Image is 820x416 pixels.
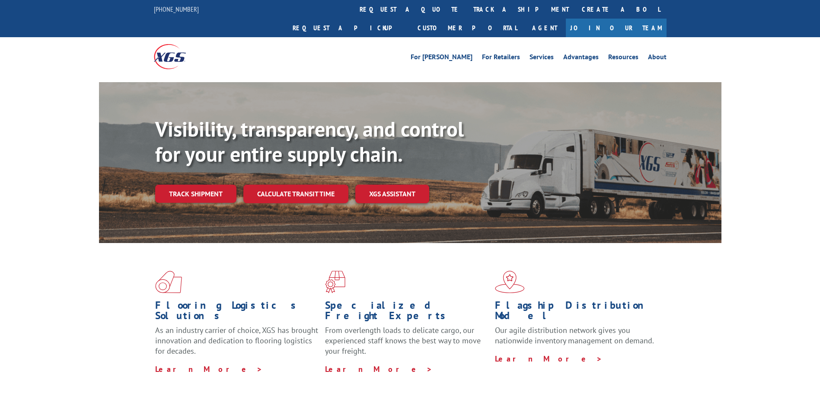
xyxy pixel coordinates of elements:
h1: Flooring Logistics Solutions [155,300,319,325]
a: Learn More > [495,354,603,364]
p: From overlength loads to delicate cargo, our experienced staff knows the best way to move your fr... [325,325,488,364]
img: xgs-icon-flagship-distribution-model-red [495,271,525,293]
a: About [648,54,667,63]
a: Request a pickup [286,19,411,37]
img: xgs-icon-focused-on-flooring-red [325,271,345,293]
a: For [PERSON_NAME] [411,54,472,63]
a: For Retailers [482,54,520,63]
a: Advantages [563,54,599,63]
b: Visibility, transparency, and control for your entire supply chain. [155,115,464,167]
span: As an industry carrier of choice, XGS has brought innovation and dedication to flooring logistics... [155,325,318,356]
a: Learn More > [155,364,263,374]
span: Our agile distribution network gives you nationwide inventory management on demand. [495,325,654,346]
a: [PHONE_NUMBER] [154,5,199,13]
a: Agent [523,19,566,37]
h1: Flagship Distribution Model [495,300,658,325]
a: Services [530,54,554,63]
a: Track shipment [155,185,236,203]
a: XGS ASSISTANT [355,185,429,203]
img: xgs-icon-total-supply-chain-intelligence-red [155,271,182,293]
a: Learn More > [325,364,433,374]
a: Join Our Team [566,19,667,37]
a: Customer Portal [411,19,523,37]
a: Resources [608,54,638,63]
a: Calculate transit time [243,185,348,203]
h1: Specialized Freight Experts [325,300,488,325]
